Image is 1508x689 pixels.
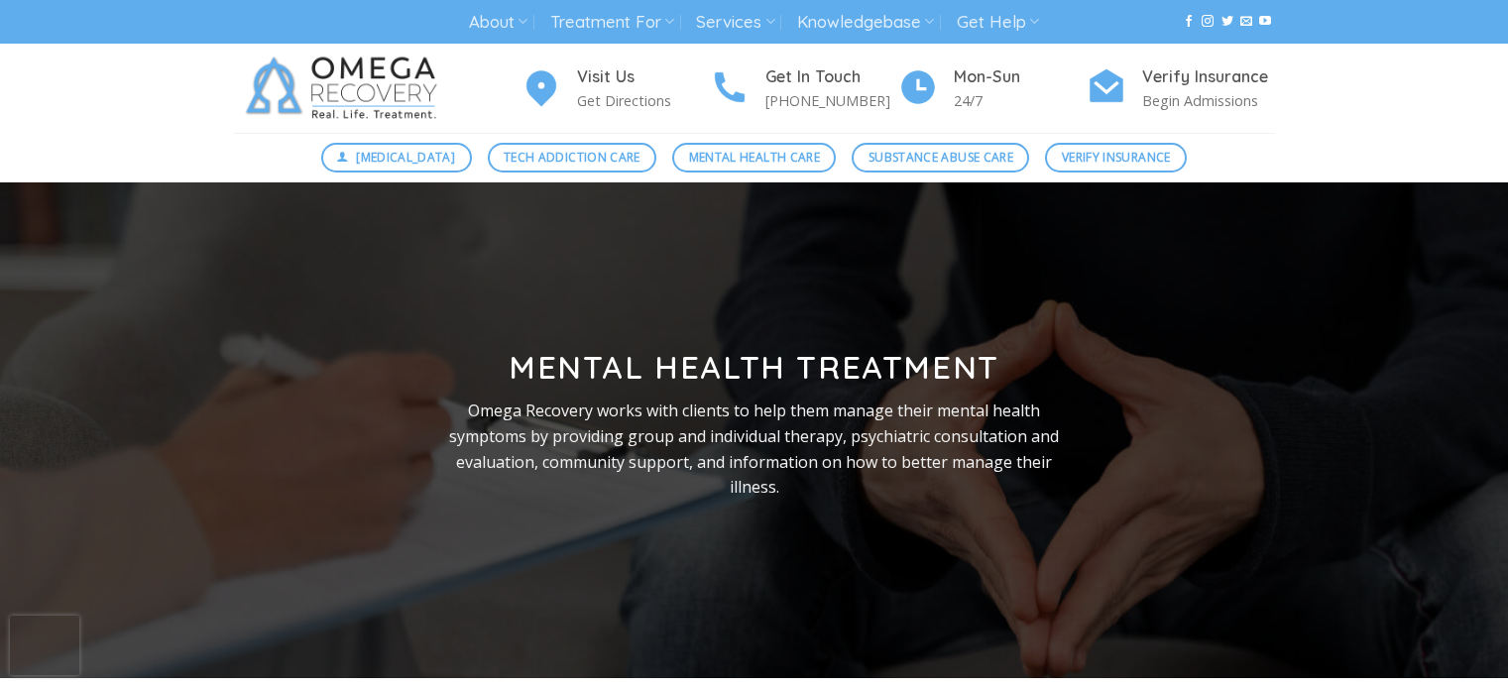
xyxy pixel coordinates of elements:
[577,89,710,112] p: Get Directions
[433,399,1076,500] p: Omega Recovery works with clients to help them manage their mental health symptoms by providing g...
[710,64,898,113] a: Get In Touch [PHONE_NUMBER]
[504,148,640,167] span: Tech Addiction Care
[765,64,898,90] h4: Get In Touch
[1142,64,1275,90] h4: Verify Insurance
[869,148,1013,167] span: Substance Abuse Care
[1045,143,1187,172] a: Verify Insurance
[1062,148,1171,167] span: Verify Insurance
[234,44,457,133] img: Omega Recovery
[797,4,934,41] a: Knowledgebase
[469,4,527,41] a: About
[356,148,455,167] span: [MEDICAL_DATA]
[765,89,898,112] p: [PHONE_NUMBER]
[577,64,710,90] h4: Visit Us
[1087,64,1275,113] a: Verify Insurance Begin Admissions
[1221,15,1233,29] a: Follow on Twitter
[954,64,1087,90] h4: Mon-Sun
[852,143,1029,172] a: Substance Abuse Care
[957,4,1039,41] a: Get Help
[321,143,472,172] a: [MEDICAL_DATA]
[522,64,710,113] a: Visit Us Get Directions
[1183,15,1195,29] a: Follow on Facebook
[689,148,820,167] span: Mental Health Care
[696,4,774,41] a: Services
[1142,89,1275,112] p: Begin Admissions
[1259,15,1271,29] a: Follow on YouTube
[10,616,79,675] iframe: reCAPTCHA
[1240,15,1252,29] a: Send us an email
[550,4,674,41] a: Treatment For
[954,89,1087,112] p: 24/7
[672,143,836,172] a: Mental Health Care
[488,143,657,172] a: Tech Addiction Care
[509,347,999,387] strong: Mental Health Treatment
[1202,15,1214,29] a: Follow on Instagram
